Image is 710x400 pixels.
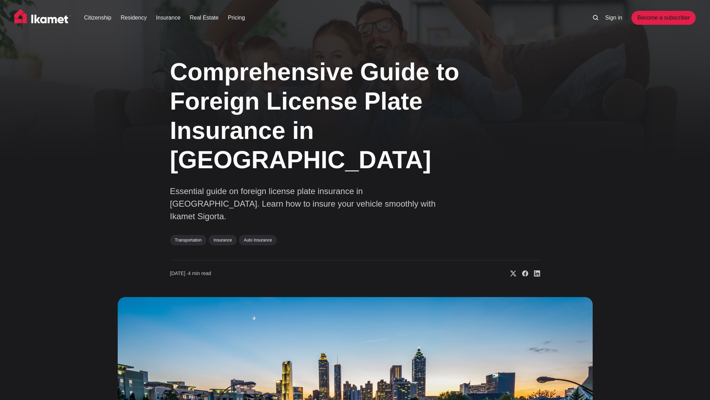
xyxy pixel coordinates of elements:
[170,270,211,277] time: 4 min read
[190,14,219,22] a: Real Estate
[228,14,245,22] a: Pricing
[605,14,622,22] a: Sign in
[528,270,540,277] a: Share on Linkedin
[631,11,696,25] a: Become a subscriber
[517,270,528,277] a: Share on Facebook
[14,9,72,27] img: Ikamet home
[120,14,147,22] a: Residency
[208,235,237,245] a: Insurance
[156,14,181,22] a: Insurance
[84,14,111,22] a: Citizenship
[170,271,188,276] span: [DATE] ∙
[170,57,470,175] h1: Comprehensive Guide to Foreign License Plate Insurance in [GEOGRAPHIC_DATA]
[505,270,517,277] a: Share on X
[239,235,277,245] a: Auto Insurance
[170,185,449,223] p: Essential guide on foreign license plate insurance in [GEOGRAPHIC_DATA]. Learn how to insure your...
[170,235,207,245] a: Transportation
